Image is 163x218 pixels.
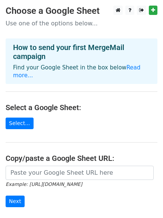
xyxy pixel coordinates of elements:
[6,6,157,16] h3: Choose a Google Sheet
[6,103,157,112] h4: Select a Google Sheet:
[6,181,82,187] small: Example: [URL][DOMAIN_NAME]
[13,43,150,61] h4: How to send your first MergeMail campaign
[6,166,154,180] input: Paste your Google Sheet URL here
[6,196,25,207] input: Next
[6,154,157,163] h4: Copy/paste a Google Sheet URL:
[6,118,34,129] a: Select...
[13,64,141,79] a: Read more...
[13,64,150,80] p: Find your Google Sheet in the box below
[6,19,157,27] p: Use one of the options below...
